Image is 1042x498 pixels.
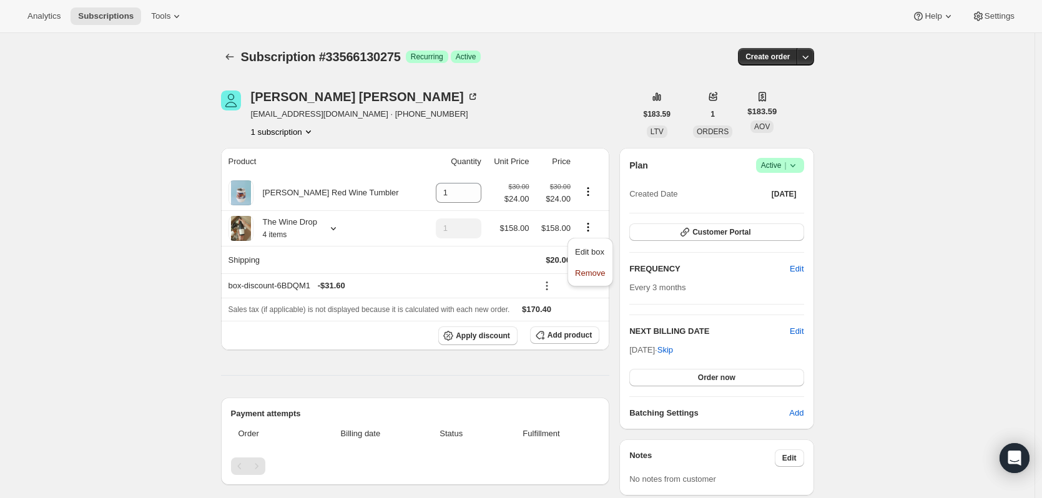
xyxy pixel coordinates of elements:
span: LTV [651,127,664,136]
small: 4 items [263,230,287,239]
div: box-discount-6BDQM1 [229,280,529,292]
span: Every 3 months [629,283,686,292]
span: Add [789,407,804,419]
h2: FREQUENCY [629,263,790,275]
span: $183.59 [644,109,671,119]
button: $183.59 [636,105,678,123]
div: Open Intercom Messenger [1000,443,1030,473]
button: Product actions [578,220,598,234]
span: $20.00 [546,255,571,265]
button: Tools [144,7,190,25]
span: [DATE] [772,189,797,199]
button: Edit [782,259,811,279]
button: Customer Portal [629,223,804,241]
span: Billing date [309,427,412,440]
th: Quantity [425,148,485,175]
h2: Payment attempts [231,408,600,420]
button: Add [782,403,811,423]
button: Settings [965,7,1022,25]
span: $158.00 [541,223,571,233]
h2: Plan [629,159,648,172]
span: Help [925,11,941,21]
span: Recurring [411,52,443,62]
span: [DATE] · [629,345,673,354]
h6: Batching Settings [629,407,789,419]
th: Unit Price [485,148,533,175]
button: Skip [650,340,681,360]
span: Created Date [629,188,677,200]
button: Create order [738,48,797,66]
h3: Notes [629,449,775,467]
span: Settings [985,11,1015,21]
button: Subscriptions [71,7,141,25]
span: Order now [698,373,735,383]
span: Skip [657,344,673,356]
small: $30.00 [550,183,571,190]
span: Analytics [27,11,61,21]
span: No notes from customer [629,474,716,484]
th: Order [231,420,306,447]
span: Edit [790,263,804,275]
span: Customer Portal [692,227,750,237]
button: Edit [790,325,804,338]
button: [DATE] [764,185,804,203]
button: Analytics [20,7,68,25]
th: Price [533,148,574,175]
span: Edit box [575,247,604,256]
span: [EMAIL_ADDRESS][DOMAIN_NAME] · [PHONE_NUMBER] [251,108,479,120]
th: Shipping [221,246,426,273]
span: $183.59 [747,105,777,118]
span: Subscriptions [78,11,134,21]
button: Remove [571,263,609,283]
span: Active [456,52,476,62]
span: Remove [575,268,605,278]
button: Edit box [571,242,609,261]
span: 1 [710,109,715,119]
span: Subscription #33566130275 [241,50,401,64]
span: Create order [745,52,790,62]
button: Edit [775,449,804,467]
button: Product actions [251,125,315,138]
button: Help [905,7,961,25]
span: $24.00 [537,193,571,205]
h2: NEXT BILLING DATE [629,325,790,338]
th: Product [221,148,426,175]
div: [PERSON_NAME] [PERSON_NAME] [251,90,479,103]
span: AOV [754,122,770,131]
span: Melissa Sandoval [221,90,241,110]
span: $24.00 [504,193,529,205]
span: ORDERS [697,127,729,136]
span: | [784,160,786,170]
button: Subscriptions [221,48,238,66]
nav: Pagination [231,457,600,475]
span: - $31.60 [318,280,345,292]
span: Apply discount [456,331,510,341]
button: Order now [629,369,804,386]
small: $30.00 [508,183,529,190]
div: [PERSON_NAME] Red Wine Tumbler [253,187,399,199]
span: $158.00 [500,223,529,233]
button: 1 [703,105,722,123]
button: Add product [530,326,599,344]
div: The Wine Drop [253,216,317,241]
span: Active [761,159,799,172]
span: Tools [151,11,170,21]
span: $170.40 [522,305,551,314]
span: Add product [548,330,592,340]
span: Edit [782,453,797,463]
button: Apply discount [438,326,518,345]
button: Product actions [578,185,598,198]
span: Fulfillment [491,427,592,440]
span: Status [420,427,483,440]
span: Sales tax (if applicable) is not displayed because it is calculated with each new order. [229,305,510,314]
